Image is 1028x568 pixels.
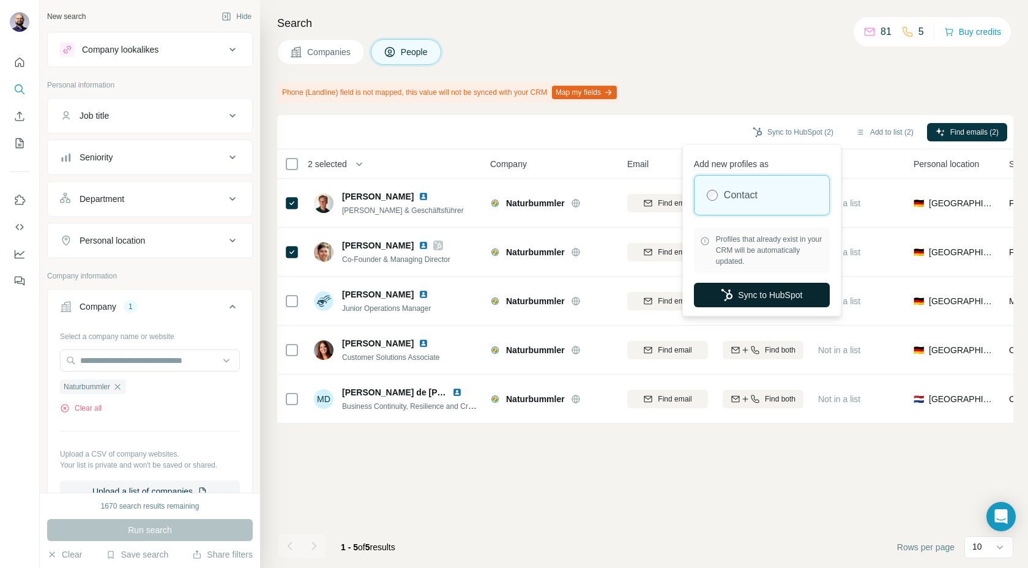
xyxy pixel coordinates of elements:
p: 81 [881,24,892,39]
p: 10 [972,540,982,553]
button: Dashboard [10,243,29,265]
button: Company1 [48,292,252,326]
button: Hide [213,7,260,26]
span: Naturbummler [506,344,565,356]
button: Search [10,78,29,100]
div: 1 [124,301,138,312]
span: 🇩🇪 [914,295,924,307]
button: Find email [627,194,708,212]
img: Avatar [314,340,333,360]
img: Avatar [314,242,333,262]
div: Job title [80,110,109,122]
span: Rows per page [897,541,955,553]
span: Find both [765,394,795,405]
span: Naturbummler [506,197,565,209]
button: Sync to HubSpot (2) [744,123,842,141]
span: Not in a list [818,394,860,404]
div: Department [80,193,124,205]
span: Email [627,158,649,170]
span: Personal location [914,158,979,170]
h4: Search [277,15,1013,32]
p: Upload a CSV of company websites. [60,449,240,460]
span: [PERSON_NAME] [342,288,414,301]
span: [GEOGRAPHIC_DATA] [929,197,994,209]
span: Naturbummler [506,393,565,405]
span: Company [490,158,527,170]
span: [GEOGRAPHIC_DATA] [929,295,994,307]
span: Find email [658,296,691,307]
span: [PERSON_NAME] [342,239,414,252]
span: [PERSON_NAME] [342,190,414,203]
div: Company [80,301,116,313]
button: Enrich CSV [10,105,29,127]
span: [PERSON_NAME] [342,337,414,349]
button: Feedback [10,270,29,292]
span: Companies [307,46,352,58]
img: Avatar [314,193,333,213]
p: Your list is private and won't be saved or shared. [60,460,240,471]
span: Find emails (2) [950,127,999,138]
span: Find email [658,247,691,258]
img: LinkedIn logo [452,387,462,397]
span: Junior Operations Manager [342,304,431,313]
button: Company lookalikes [48,35,252,64]
span: Co-Founder & Managing Director [342,255,450,264]
button: Sync to HubSpot [694,283,830,307]
img: LinkedIn logo [419,192,428,201]
div: MD [314,389,333,409]
button: Department [48,184,252,214]
img: Avatar [10,12,29,32]
img: LinkedIn logo [419,338,428,348]
button: Save search [106,548,168,561]
button: Find email [627,292,708,310]
img: Logo of Naturbummler [490,296,500,306]
button: Upload a list of companies [60,480,240,503]
button: Use Surfe on LinkedIn [10,189,29,211]
div: Company lookalikes [82,43,158,56]
button: Use Surfe API [10,216,29,238]
button: Seniority [48,143,252,172]
span: [GEOGRAPHIC_DATA] [929,393,994,405]
button: Find both [723,341,803,359]
span: [GEOGRAPHIC_DATA] [929,344,994,356]
button: My lists [10,132,29,154]
span: Naturbummler [64,381,110,392]
div: Personal location [80,234,145,247]
button: Clear all [60,403,102,414]
button: Add to list (2) [847,123,922,141]
span: Profiles that already exist in your CRM will be automatically updated. [716,234,824,267]
span: results [341,542,395,552]
button: Clear [47,548,82,561]
span: 🇩🇪 [914,246,924,258]
div: Select a company name or website [60,326,240,342]
button: Buy credits [944,23,1001,40]
img: Avatar [314,291,333,311]
div: Phone (Landline) field is not mapped, this value will not be synced with your CRM [277,82,619,103]
p: Add new profiles as [694,153,830,170]
p: Personal information [47,80,253,91]
button: Find email [627,243,708,261]
img: LinkedIn logo [419,241,428,250]
div: Seniority [80,151,113,163]
span: 2 selected [308,158,347,170]
label: Contact [724,188,758,203]
span: Find both [765,345,795,356]
button: Job title [48,101,252,130]
span: Naturbummler [506,246,565,258]
button: Find email [627,390,708,408]
span: Naturbummler [506,295,565,307]
span: Not in a list [818,345,860,355]
img: Logo of Naturbummler [490,198,500,208]
span: [PERSON_NAME] & Geschäftsführer [342,206,464,215]
span: [GEOGRAPHIC_DATA] [929,246,994,258]
img: LinkedIn logo [419,290,428,299]
span: of [358,542,365,552]
button: Find emails (2) [927,123,1007,141]
button: Quick start [10,51,29,73]
span: People [401,46,429,58]
img: Logo of Naturbummler [490,394,500,404]
p: 5 [918,24,924,39]
span: 🇳🇱 [914,393,924,405]
p: Company information [47,271,253,282]
button: Map my fields [552,86,617,99]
